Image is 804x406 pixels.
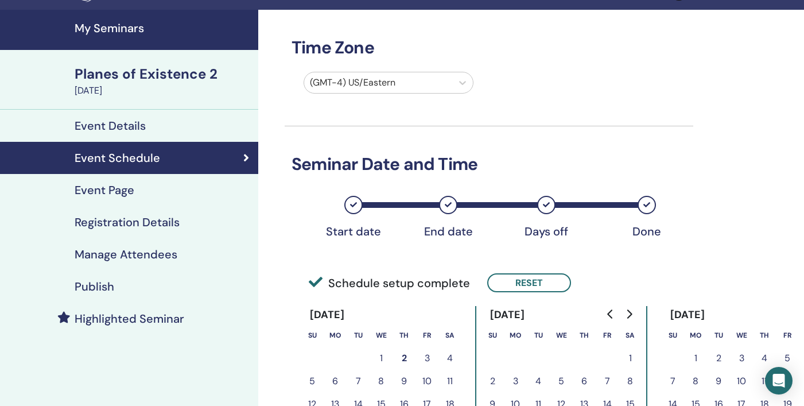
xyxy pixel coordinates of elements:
button: 8 [370,370,393,393]
th: Sunday [481,324,504,347]
button: 7 [347,370,370,393]
div: [DATE] [301,306,354,324]
button: 3 [415,347,438,370]
h3: Seminar Date and Time [285,154,693,175]
th: Monday [504,324,527,347]
th: Thursday [573,324,596,347]
th: Friday [596,324,619,347]
button: 1 [370,347,393,370]
th: Monday [684,324,707,347]
th: Friday [415,324,438,347]
div: Done [618,225,675,238]
button: 3 [730,347,753,370]
h4: Publish [75,280,114,293]
th: Tuesday [347,324,370,347]
th: Tuesday [707,324,730,347]
div: Start date [325,225,382,238]
th: Tuesday [527,324,550,347]
h4: Event Schedule [75,151,160,165]
button: 8 [684,370,707,393]
button: 7 [596,370,619,393]
button: 11 [438,370,461,393]
button: 6 [324,370,347,393]
button: 3 [504,370,527,393]
div: [DATE] [481,306,534,324]
button: 8 [619,370,642,393]
th: Thursday [393,324,415,347]
button: 9 [393,370,415,393]
button: 2 [393,347,415,370]
button: 5 [776,347,799,370]
button: 4 [527,370,550,393]
button: 4 [753,347,776,370]
h4: Event Page [75,183,134,197]
button: 2 [481,370,504,393]
div: Planes of Existence 2 [75,64,251,84]
div: Open Intercom Messenger [765,367,793,395]
div: Days off [518,225,575,238]
th: Wednesday [550,324,573,347]
h4: Highlighted Seminar [75,312,184,326]
button: 6 [573,370,596,393]
button: 1 [684,347,707,370]
th: Wednesday [730,324,753,347]
button: 2 [707,347,730,370]
button: Go to previous month [601,303,620,326]
h4: Manage Attendees [75,248,177,261]
button: 4 [438,347,461,370]
button: 11 [753,370,776,393]
div: [DATE] [75,84,251,98]
div: End date [420,225,477,238]
h4: Event Details [75,119,146,133]
th: Friday [776,324,799,347]
button: 10 [415,370,438,393]
div: [DATE] [661,306,714,324]
th: Wednesday [370,324,393,347]
h3: Time Zone [285,37,693,58]
button: Go to next month [620,303,638,326]
th: Saturday [438,324,461,347]
button: 5 [550,370,573,393]
a: Planes of Existence 2[DATE] [68,64,258,98]
button: 9 [707,370,730,393]
button: 5 [301,370,324,393]
th: Sunday [301,324,324,347]
th: Saturday [619,324,642,347]
span: Schedule setup complete [309,274,470,292]
th: Sunday [661,324,684,347]
th: Monday [324,324,347,347]
th: Thursday [753,324,776,347]
button: 7 [661,370,684,393]
h4: My Seminars [75,21,251,35]
button: 10 [730,370,753,393]
button: Reset [487,273,571,292]
button: 1 [619,347,642,370]
h4: Registration Details [75,215,180,229]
